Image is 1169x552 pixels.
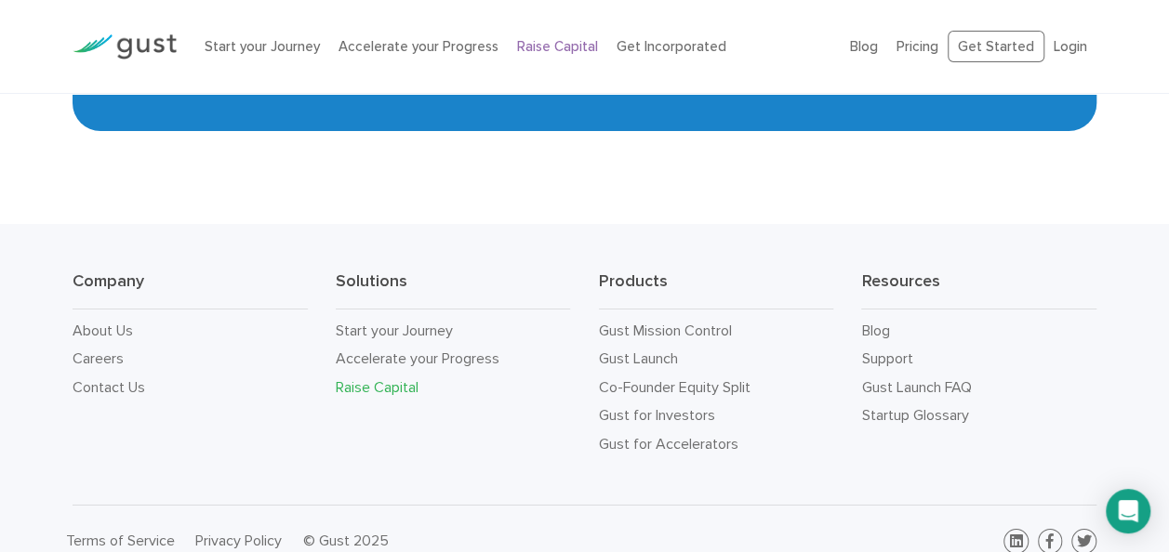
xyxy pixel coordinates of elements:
[73,34,177,59] img: Gust Logo
[66,532,175,549] a: Terms of Service
[599,322,732,339] a: Gust Mission Control
[73,378,145,396] a: Contact Us
[517,38,598,55] a: Raise Capital
[336,270,571,309] h3: Solutions
[195,532,282,549] a: Privacy Policy
[339,38,498,55] a: Accelerate your Progress
[336,322,453,339] a: Start your Journey
[73,270,308,309] h3: Company
[861,270,1096,309] h3: Resources
[948,31,1044,63] a: Get Started
[897,38,938,55] a: Pricing
[599,406,715,424] a: Gust for Investors
[73,322,133,339] a: About Us
[205,38,320,55] a: Start your Journey
[1054,38,1087,55] a: Login
[850,38,878,55] a: Blog
[599,270,834,309] h3: Products
[599,349,678,367] a: Gust Launch
[599,435,738,453] a: Gust for Accelerators
[1106,489,1150,533] div: Open Intercom Messenger
[73,349,124,367] a: Careers
[861,349,912,367] a: Support
[861,378,971,396] a: Gust Launch FAQ
[617,38,726,55] a: Get Incorporated
[861,406,968,424] a: Startup Glossary
[599,378,751,396] a: Co-Founder Equity Split
[861,322,889,339] a: Blog
[336,349,499,367] a: Accelerate your Progress
[336,378,418,396] a: Raise Capital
